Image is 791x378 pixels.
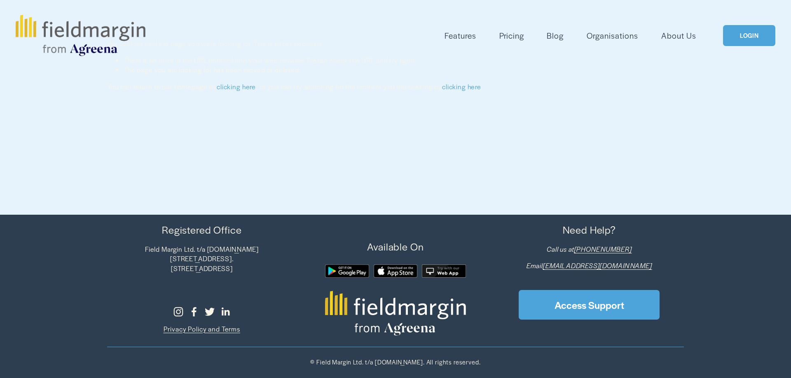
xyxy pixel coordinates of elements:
a: Pricing [499,29,524,42]
a: Twitter [205,307,215,317]
p: Field Margin Ltd. t/a [DOMAIN_NAME] [STREET_ADDRESS]. [STREET_ADDRESS] [107,244,296,274]
span: Features [445,30,476,42]
a: Organisations [587,29,638,42]
img: fieldmargin.com [16,15,145,56]
p: © Field Margin Ltd. t/a [DOMAIN_NAME]. All rights reserved. [107,358,684,366]
p: You can return to our homepage by , or you can try searching for the content you are seeking by . [107,82,684,92]
em: Call us at [547,244,574,254]
a: Blog [547,29,564,42]
a: LinkedIn [220,307,230,317]
a: clicking here [442,82,481,91]
a: Instagram [173,307,183,317]
a: [EMAIL_ADDRESS][DOMAIN_NAME] [543,261,652,271]
em: Email [527,261,543,270]
a: Facebook [189,307,199,317]
p: Available On [301,239,490,254]
a: About Us [661,29,696,42]
a: LOGIN [723,25,775,46]
p: Registered Office [107,223,296,237]
a: folder dropdown [445,29,476,42]
a: Privacy Policy and Terms [164,324,240,334]
a: Access Support [519,290,660,319]
a: [PHONE_NUMBER] [574,244,632,254]
a: clicking here [217,82,256,91]
p: Need Help? [495,223,684,237]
